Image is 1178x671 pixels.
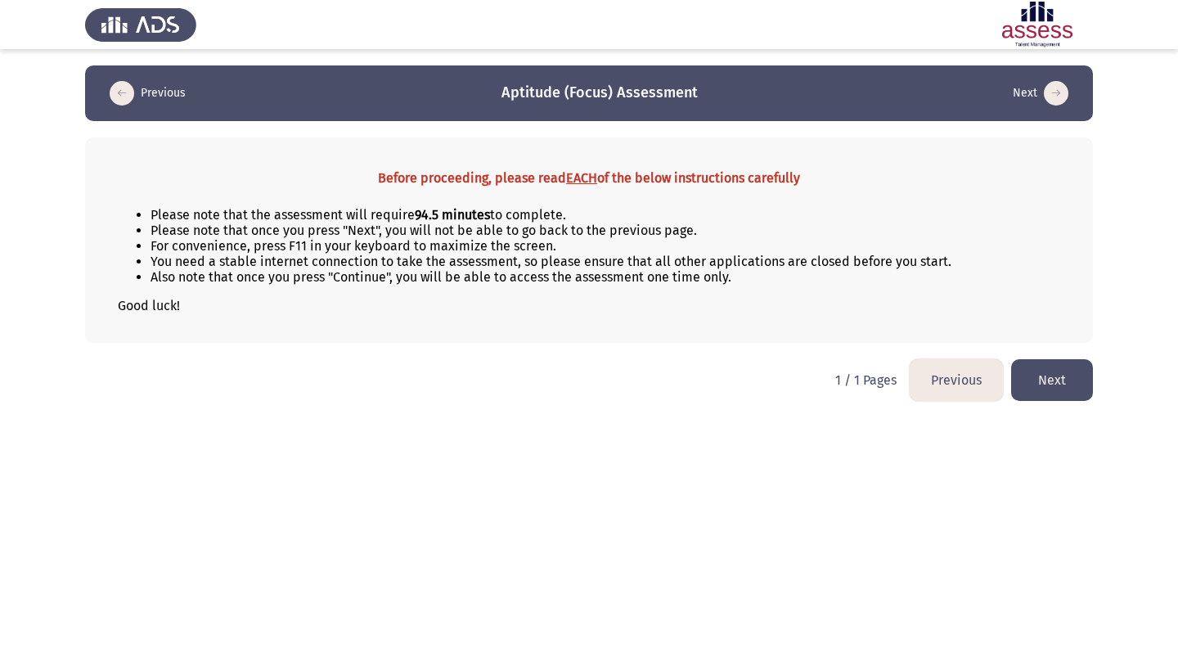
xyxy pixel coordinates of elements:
strong: Before proceeding, please read of the below instructions carefully [378,170,800,186]
li: Please note that the assessment will require to complete. [151,207,1060,223]
img: Assessment logo of ASSESS Focus 4 Module Assessment (EN/AR) (Advanced - IB) [982,2,1093,47]
button: load previous page [105,80,191,106]
button: load next page [1008,80,1073,106]
button: load previous page [910,359,1003,401]
h3: Aptitude (Focus) Assessment [501,83,698,103]
button: load next page [1011,359,1093,401]
li: Also note that once you press "Continue", you will be able to access the assessment one time only. [151,269,1060,285]
u: EACH [566,170,597,186]
img: Assess Talent Management logo [85,2,196,47]
p: 1 / 1 Pages [835,372,897,388]
li: For convenience, press F11 in your keyboard to maximize the screen. [151,238,1060,254]
li: You need a stable internet connection to take the assessment, so please ensure that all other app... [151,254,1060,269]
li: Please note that once you press "Next", you will not be able to go back to the previous page. [151,223,1060,238]
p: Good luck! [118,298,1060,313]
b: 94.5 minutes [415,207,490,223]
